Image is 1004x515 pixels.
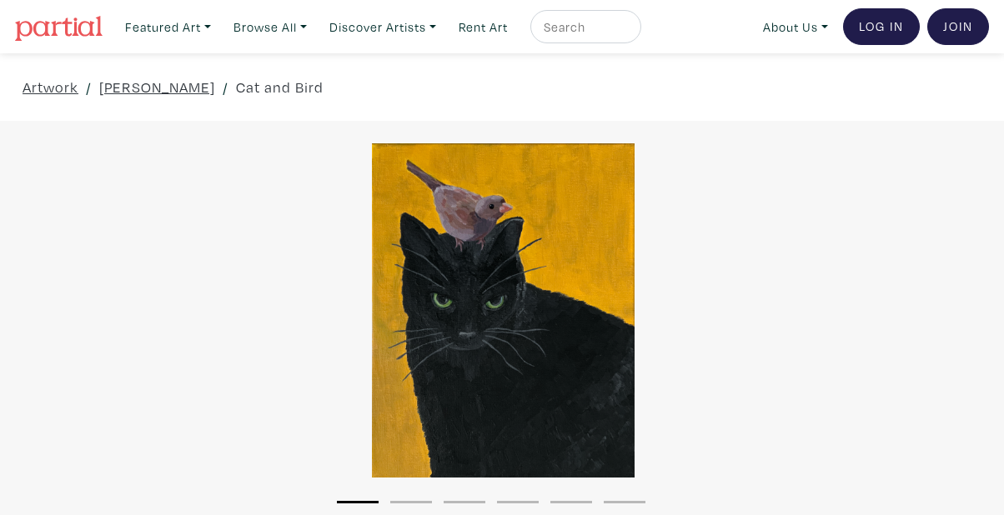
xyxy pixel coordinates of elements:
[118,10,218,44] a: Featured Art
[843,8,920,45] a: Log In
[236,76,324,98] a: Cat and Bird
[542,17,625,37] input: Search
[756,10,836,44] a: About Us
[99,76,215,98] a: [PERSON_NAME]
[604,501,645,503] button: 6 of 6
[451,10,515,44] a: Rent Art
[322,10,444,44] a: Discover Artists
[86,76,92,98] span: /
[927,8,989,45] a: Join
[390,501,432,503] button: 2 of 6
[226,10,314,44] a: Browse All
[337,501,379,503] button: 1 of 6
[444,501,485,503] button: 3 of 6
[497,501,539,503] button: 4 of 6
[550,501,592,503] button: 5 of 6
[223,76,228,98] span: /
[23,76,78,98] a: Artwork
